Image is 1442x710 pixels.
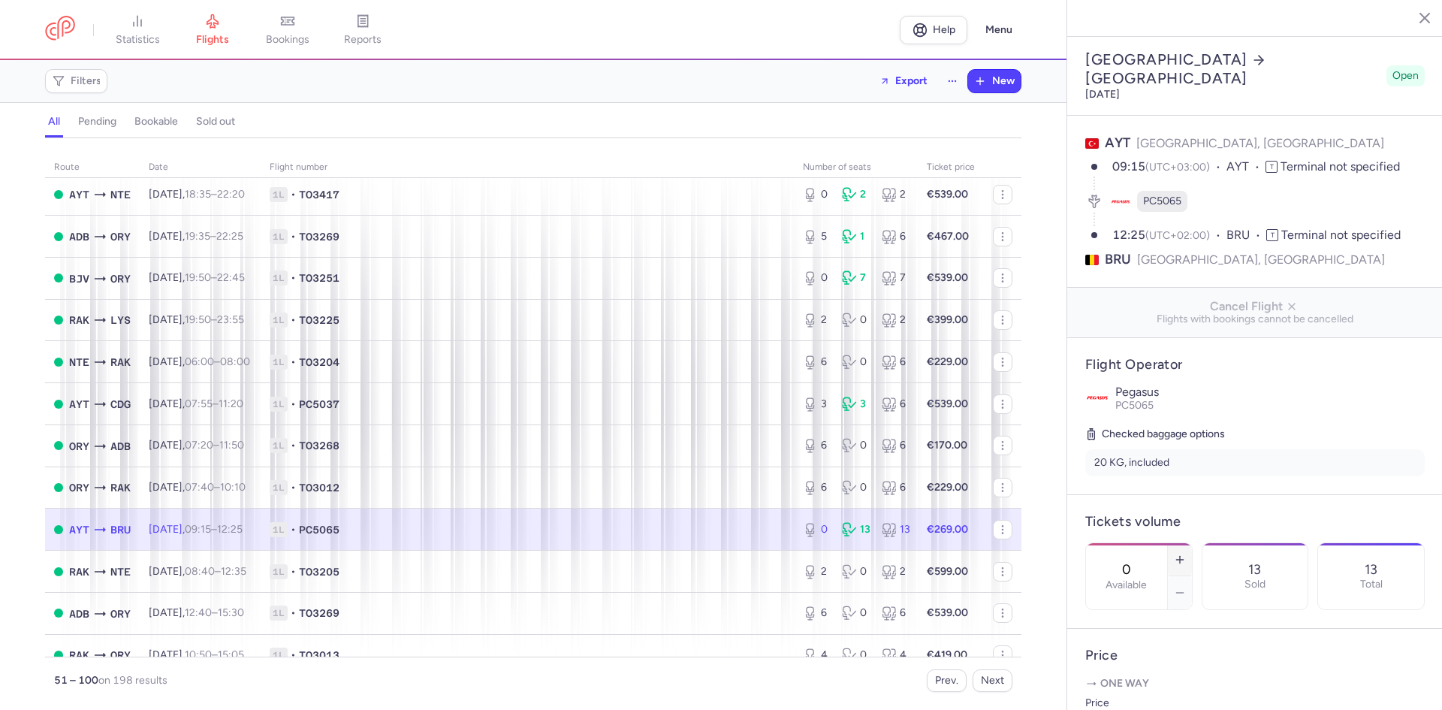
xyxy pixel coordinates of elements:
[185,188,245,201] span: –
[270,564,288,579] span: 1L
[882,187,909,202] div: 2
[149,523,243,536] span: [DATE],
[116,33,160,47] span: statistics
[882,355,909,370] div: 6
[842,229,869,244] div: 1
[927,669,967,692] button: Prev.
[221,565,246,578] time: 12:35
[882,397,909,412] div: 6
[803,564,830,579] div: 2
[270,522,288,537] span: 1L
[185,230,210,243] time: 19:35
[175,14,250,47] a: flights
[110,479,131,496] span: Menara, Marrakesh, Morocco
[110,312,131,328] span: St-Exupéry, Lyon, France
[882,564,909,579] div: 2
[218,648,244,661] time: 15:05
[895,75,928,86] span: Export
[933,24,955,35] span: Help
[1244,579,1266,591] p: Sold
[149,397,243,410] span: [DATE],
[270,270,288,286] span: 1L
[803,397,830,412] div: 3
[110,563,131,580] span: Nantes Atlantique, Nantes, France
[803,229,830,244] div: 5
[1105,134,1130,151] span: AYT
[299,313,339,328] span: TO3225
[270,606,288,621] span: 1L
[927,355,968,368] strong: €229.00
[1106,579,1147,591] label: Available
[1079,300,1431,313] span: Cancel Flight
[299,187,339,202] span: TO3417
[185,606,244,619] span: –
[299,438,339,453] span: TO3268
[1281,228,1401,242] span: Terminal not specified
[927,439,967,452] strong: €170.00
[261,156,794,179] th: Flight number
[1079,313,1431,325] span: Flights with bookings cannot be cancelled
[803,355,830,370] div: 6
[217,523,243,536] time: 12:25
[1112,159,1145,174] time: 09:15
[149,606,244,619] span: [DATE],
[1266,161,1278,173] span: T
[48,115,60,128] h4: all
[217,271,245,284] time: 22:45
[325,14,400,47] a: reports
[1136,136,1384,150] span: [GEOGRAPHIC_DATA], [GEOGRAPHIC_DATA]
[149,481,246,494] span: [DATE],
[842,397,869,412] div: 3
[1085,676,1425,691] p: One way
[1115,385,1425,399] p: Pegasus
[882,229,909,244] div: 6
[927,481,968,494] strong: €229.00
[185,523,211,536] time: 09:15
[900,16,967,44] a: Help
[69,647,89,663] span: Menara, Marrakesh, Morocco
[250,14,325,47] a: bookings
[842,564,869,579] div: 0
[882,606,909,621] div: 6
[185,230,243,243] span: –
[1392,68,1419,83] span: Open
[882,313,909,328] div: 2
[882,648,909,663] div: 4
[291,397,296,412] span: •
[69,606,89,622] span: Adnan Menderes Airport, İzmir, Turkey
[1085,88,1120,101] time: [DATE]
[217,313,244,326] time: 23:55
[110,647,131,663] span: Orly, Paris, France
[270,397,288,412] span: 1L
[185,648,212,661] time: 10:50
[185,565,246,578] span: –
[69,354,89,370] span: Nantes Atlantique, Nantes, France
[803,313,830,328] div: 2
[1110,191,1131,212] figure: PC airline logo
[185,397,243,410] span: –
[1112,228,1145,242] time: 12:25
[927,648,967,661] strong: €419.00
[842,480,869,495] div: 0
[968,70,1021,92] button: New
[185,565,215,578] time: 08:40
[291,355,296,370] span: •
[882,480,909,495] div: 6
[291,564,296,579] span: •
[870,69,937,93] button: Export
[927,606,968,619] strong: €539.00
[266,33,309,47] span: bookings
[291,229,296,244] span: •
[803,438,830,453] div: 6
[842,270,869,286] div: 7
[842,355,869,370] div: 0
[110,438,131,455] span: Adnan Menderes Airport, İzmir, Turkey
[140,156,261,179] th: date
[882,522,909,537] div: 13
[299,229,339,244] span: TO3269
[1085,449,1425,476] li: 20 KG, included
[110,186,131,203] span: Nantes Atlantique, Nantes, France
[45,156,140,179] th: route
[291,438,296,453] span: •
[185,481,246,494] span: –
